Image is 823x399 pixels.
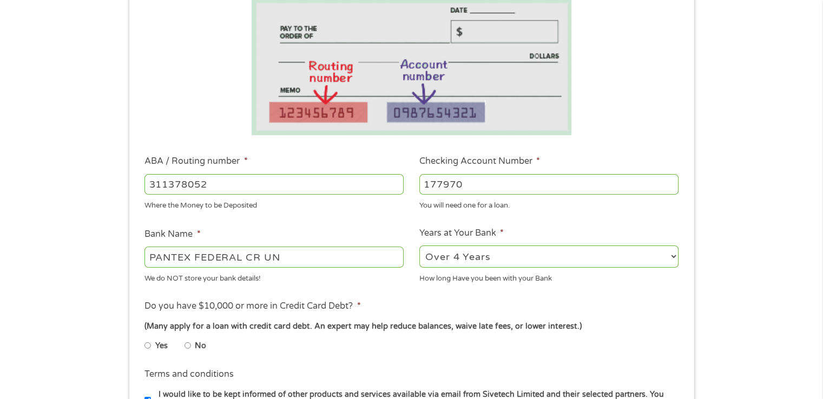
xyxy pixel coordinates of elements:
[144,369,234,380] label: Terms and conditions
[144,174,404,195] input: 263177916
[155,340,168,352] label: Yes
[419,228,504,239] label: Years at Your Bank
[419,269,679,284] div: How long Have you been with your Bank
[195,340,206,352] label: No
[144,229,200,240] label: Bank Name
[419,197,679,211] div: You will need one for a loan.
[419,174,679,195] input: 345634636
[144,301,360,312] label: Do you have $10,000 or more in Credit Card Debt?
[419,156,540,167] label: Checking Account Number
[144,321,678,332] div: (Many apply for a loan with credit card debt. An expert may help reduce balances, waive late fees...
[144,269,404,284] div: We do NOT store your bank details!
[144,197,404,211] div: Where the Money to be Deposited
[144,156,247,167] label: ABA / Routing number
